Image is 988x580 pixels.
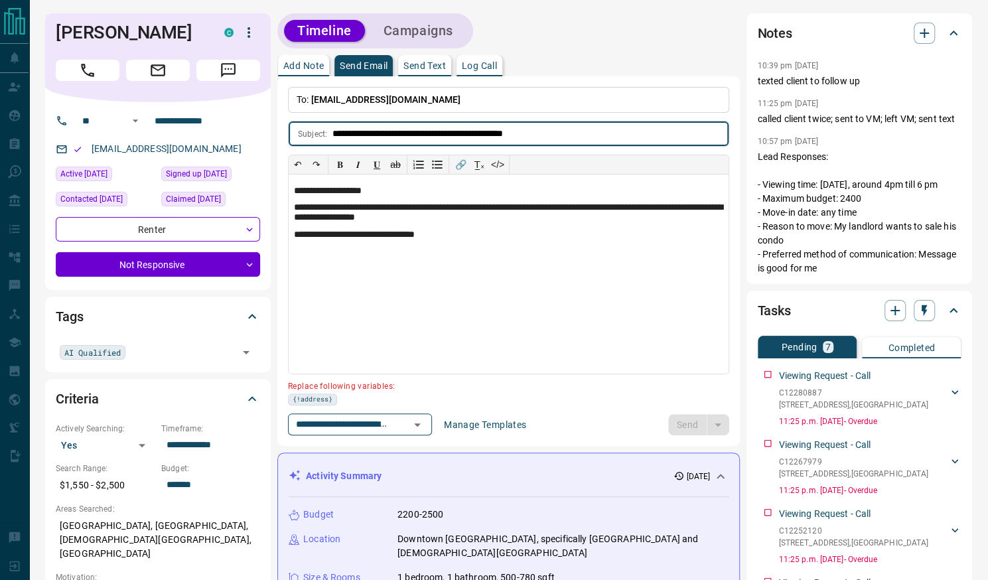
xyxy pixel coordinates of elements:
p: Add Note [283,61,324,70]
span: Contacted [DATE] [60,192,123,206]
p: called client twice; sent to VM; left VM; sent text [757,112,961,126]
p: [STREET_ADDRESS] , [GEOGRAPHIC_DATA] [778,537,928,549]
div: Tasks [757,295,961,326]
p: [DATE] [687,471,711,482]
p: C12267979 [778,456,928,468]
p: C12252120 [778,525,928,537]
div: C12252120[STREET_ADDRESS],[GEOGRAPHIC_DATA] [778,522,961,551]
div: Notes [757,17,961,49]
p: Actively Searching: [56,423,155,435]
button: Timeline [284,20,365,42]
p: 10:39 pm [DATE] [757,61,818,70]
button: Open [237,343,255,362]
p: C12280887 [778,387,928,399]
p: To: [288,87,729,113]
h2: Tags [56,306,83,327]
h1: [PERSON_NAME] [56,22,204,43]
p: 7 [825,342,831,352]
p: Viewing Request - Call [778,507,871,521]
div: Activity Summary[DATE] [289,464,729,488]
p: Viewing Request - Call [778,438,871,452]
p: Subject: [298,128,327,140]
p: [STREET_ADDRESS] , [GEOGRAPHIC_DATA] [778,399,928,411]
button: ab [386,155,405,174]
p: Downtown [GEOGRAPHIC_DATA], specifically [GEOGRAPHIC_DATA] and [DEMOGRAPHIC_DATA][GEOGRAPHIC_DATA] [397,532,729,560]
span: Claimed [DATE] [166,192,221,206]
h2: Criteria [56,388,99,409]
p: Budget: [161,463,260,474]
div: Wed Jul 30 2025 [56,167,155,185]
button: ↶ [289,155,307,174]
div: Tue Jul 29 2025 [56,192,155,210]
p: Send Text [403,61,446,70]
p: Activity Summary [306,469,382,483]
p: 10:57 pm [DATE] [757,137,818,146]
svg: Email Valid [73,145,82,154]
a: [EMAIL_ADDRESS][DOMAIN_NAME] [92,143,242,154]
p: Log Call [462,61,497,70]
div: C12280887[STREET_ADDRESS],[GEOGRAPHIC_DATA] [778,384,961,413]
span: 𝐔 [374,159,380,170]
p: Areas Searched: [56,503,260,515]
p: Completed [888,343,936,352]
span: Active [DATE] [60,167,107,181]
button: Campaigns [370,20,466,42]
div: Tags [56,301,260,332]
p: Search Range: [56,463,155,474]
p: $1,550 - $2,500 [56,474,155,496]
div: Not Responsive [56,252,260,277]
p: 11:25 p.m. [DATE] - Overdue [778,553,961,565]
p: 11:25 pm [DATE] [757,99,818,108]
div: Mon Jul 28 2025 [161,192,260,210]
span: Call [56,60,119,81]
button: T̲ₓ [470,155,488,174]
p: Budget [303,508,334,522]
div: Renter [56,217,260,242]
button: Manage Templates [436,414,534,435]
p: 11:25 p.m. [DATE] - Overdue [778,415,961,427]
span: Message [196,60,260,81]
p: Send Email [340,61,388,70]
button: Numbered list [409,155,428,174]
h2: Tasks [757,300,790,321]
button: Bullet list [428,155,447,174]
button: 🔗 [451,155,470,174]
div: C12267979[STREET_ADDRESS],[GEOGRAPHIC_DATA] [778,453,961,482]
span: {!address} [293,394,332,405]
p: Timeframe: [161,423,260,435]
p: [GEOGRAPHIC_DATA], [GEOGRAPHIC_DATA], [DEMOGRAPHIC_DATA][GEOGRAPHIC_DATA], [GEOGRAPHIC_DATA] [56,515,260,565]
div: Yes [56,435,155,456]
button: Open [408,415,427,434]
button: 𝐁 [330,155,349,174]
button: </> [488,155,507,174]
button: 𝑰 [349,155,368,174]
p: Pending [782,342,817,352]
span: [EMAIL_ADDRESS][DOMAIN_NAME] [311,94,461,105]
s: ab [390,159,401,170]
span: Signed up [DATE] [166,167,227,181]
div: condos.ca [224,28,234,37]
div: split button [668,414,730,435]
p: [STREET_ADDRESS] , [GEOGRAPHIC_DATA] [778,468,928,480]
p: Lead Responses: - Viewing time: [DATE], around 4pm till 6 pm - Maximum budget: 2400 - Move-in dat... [757,150,961,275]
p: Viewing Request - Call [778,369,871,383]
p: texted client to follow up [757,74,961,88]
p: 11:25 p.m. [DATE] - Overdue [778,484,961,496]
div: Mon Jul 28 2025 [161,167,260,185]
button: Open [127,113,143,129]
p: Replace following variables: [288,376,720,394]
span: Email [126,60,190,81]
button: 𝐔 [368,155,386,174]
p: Location [303,532,340,546]
span: AI Qualified [64,346,121,359]
h2: Notes [757,23,792,44]
p: 2200-2500 [397,508,443,522]
div: Criteria [56,383,260,415]
button: ↷ [307,155,326,174]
